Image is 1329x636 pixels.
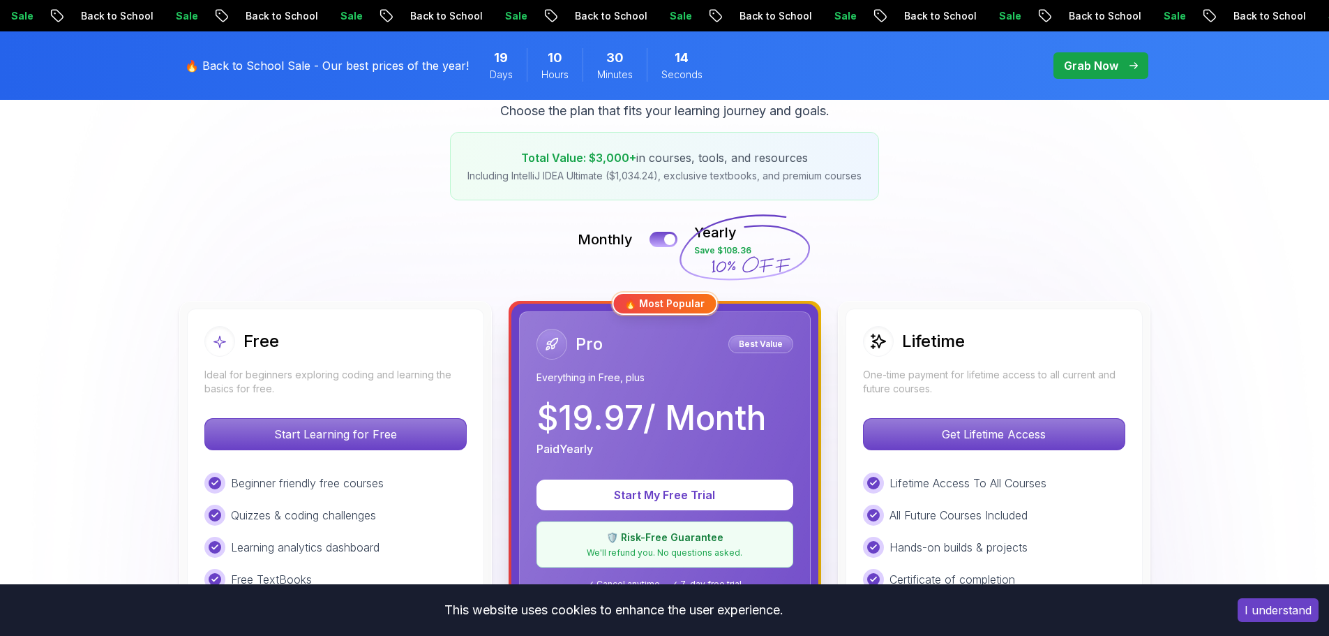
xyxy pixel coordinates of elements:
span: Seconds [661,68,703,82]
button: Get Lifetime Access [863,418,1125,450]
p: Hands-on builds & projects [889,539,1028,556]
p: Start My Free Trial [553,487,776,503]
p: Sale [158,9,202,23]
p: Grab Now [1064,57,1118,74]
p: Back to School [721,9,816,23]
h2: Pro [576,333,603,355]
p: Including IntelliJ IDEA Ultimate ($1,034.24), exclusive textbooks, and premium courses [467,169,862,183]
p: Back to School [63,9,158,23]
p: in courses, tools, and resources [467,149,862,166]
button: Accept cookies [1238,598,1319,622]
p: Sale [487,9,532,23]
p: Sale [816,9,861,23]
a: Start My Free Trial [536,488,793,502]
button: Start My Free Trial [536,480,793,510]
span: Hours [541,68,569,82]
p: Monthly [578,230,633,249]
span: 19 Days [494,48,508,68]
p: Start Learning for Free [205,419,466,450]
p: Back to School [227,9,322,23]
p: $ 19.97 / Month [536,401,766,435]
p: Paid Yearly [536,441,593,457]
p: All Future Courses Included [889,507,1028,524]
p: We'll refund you. No questions asked. [546,547,784,559]
p: Lifetime Access To All Courses [889,475,1046,491]
p: Choose the plan that fits your learning journey and goals. [500,101,829,121]
span: Total Value: $3,000+ [521,151,636,165]
p: Quizzes & coding challenges [231,507,376,524]
span: ✓ 7-day free trial [671,579,742,590]
p: Beginner friendly free courses [231,475,384,491]
span: 10 Hours [548,48,562,68]
span: 30 Minutes [606,48,624,68]
span: Minutes [597,68,633,82]
p: Certificate of completion [889,571,1015,588]
p: Back to School [1215,9,1310,23]
p: Ideal for beginners exploring coding and learning the basics for free. [204,368,467,396]
span: 14 Seconds [675,48,689,68]
h2: Lifetime [902,330,965,353]
p: Back to School [392,9,487,23]
a: Start Learning for Free [204,427,467,441]
span: ✓ Cancel anytime [587,579,660,590]
p: Sale [652,9,696,23]
p: Back to School [1051,9,1146,23]
p: Sale [1146,9,1190,23]
p: Best Value [730,337,791,351]
p: Sale [981,9,1026,23]
a: Get Lifetime Access [863,427,1125,441]
p: One-time payment for lifetime access to all current and future courses. [863,368,1125,396]
p: 🛡️ Risk-Free Guarantee [546,531,784,545]
p: Back to School [886,9,981,23]
button: Start Learning for Free [204,418,467,450]
p: Free TextBooks [231,571,312,588]
p: Everything in Free, plus [536,371,793,385]
p: Get Lifetime Access [864,419,1125,450]
p: Sale [322,9,367,23]
div: This website uses cookies to enhance the user experience. [10,595,1217,626]
h2: Free [243,330,279,353]
span: Days [490,68,513,82]
p: Learning analytics dashboard [231,539,380,556]
p: Back to School [557,9,652,23]
p: 🔥 Back to School Sale - Our best prices of the year! [185,57,469,74]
